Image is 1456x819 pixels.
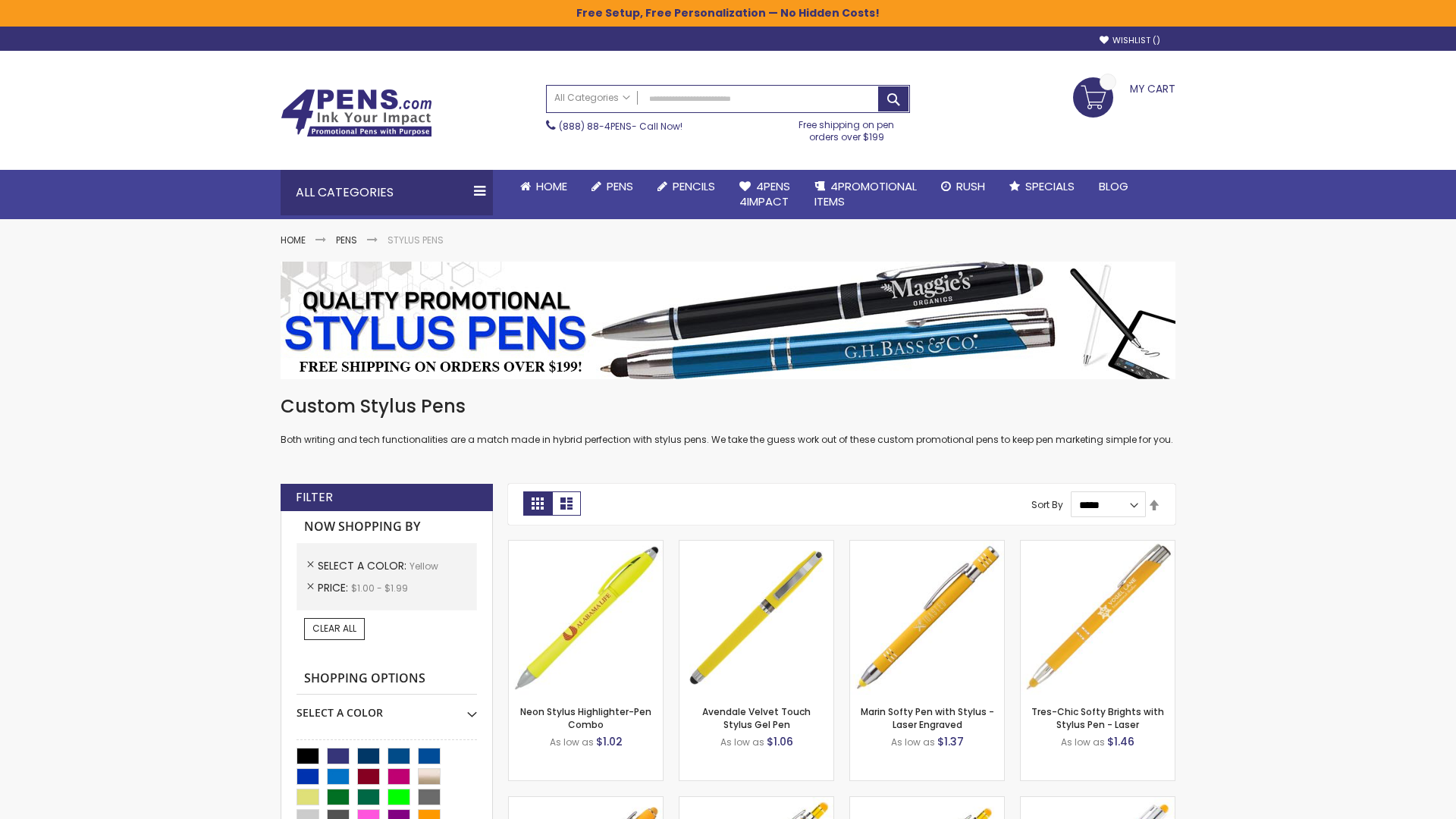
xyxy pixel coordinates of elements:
[508,170,579,203] a: Home
[814,178,917,209] span: 4PROMOTIONAL ITEMS
[318,558,409,573] span: Select A Color
[607,178,633,194] span: Pens
[509,796,663,809] a: Ellipse Softy Brights with Stylus Pen - Laser-Yellow
[767,734,793,749] span: $1.06
[1021,540,1175,553] a: Tres-Chic Softy Brights with Stylus Pen - Laser-Yellow
[559,120,682,133] span: - Call Now!
[1100,35,1160,46] a: Wishlist
[679,541,833,695] img: Avendale Velvet Touch Stylus Gel Pen-Yellow
[1031,498,1063,511] label: Sort By
[783,113,911,143] div: Free shipping on pen orders over $199
[312,622,356,635] span: Clear All
[509,541,663,695] img: Neon Stylus Highlighter-Pen Combo-Yellow
[802,170,929,219] a: 4PROMOTIONALITEMS
[554,92,630,104] span: All Categories
[937,734,964,749] span: $1.37
[1087,170,1141,203] a: Blog
[997,170,1087,203] a: Specials
[679,540,833,553] a: Avendale Velvet Touch Stylus Gel Pen-Yellow
[891,736,935,748] span: As low as
[1031,705,1164,730] a: Tres-Chic Softy Brights with Stylus Pen - Laser
[579,170,645,203] a: Pens
[1021,541,1175,695] img: Tres-Chic Softy Brights with Stylus Pen - Laser-Yellow
[351,582,408,595] span: $1.00 - $1.99
[409,560,438,573] span: Yellow
[550,736,594,748] span: As low as
[645,170,727,203] a: Pencils
[1021,796,1175,809] a: Tres-Chic Softy with Stylus Top Pen - ColorJet-Yellow
[520,705,651,730] a: Neon Stylus Highlighter-Pen Combo
[861,705,994,730] a: Marin Softy Pen with Stylus - Laser Engraved
[297,695,477,720] div: Select A Color
[281,89,432,137] img: 4Pens Custom Pens and Promotional Products
[673,178,715,194] span: Pencils
[281,394,1175,447] div: Both writing and tech functionalities are a match made in hybrid perfection with stylus pens. We ...
[281,170,493,215] div: All Categories
[1061,736,1105,748] span: As low as
[281,394,1175,419] h1: Custom Stylus Pens
[304,618,365,639] a: Clear All
[1107,734,1134,749] span: $1.46
[739,178,790,209] span: 4Pens 4impact
[1099,178,1128,194] span: Blog
[559,120,632,133] a: (888) 88-4PENS
[547,86,638,111] a: All Categories
[720,736,764,748] span: As low as
[702,705,811,730] a: Avendale Velvet Touch Stylus Gel Pen
[336,234,357,246] a: Pens
[956,178,985,194] span: Rush
[296,489,333,506] strong: Filter
[297,511,477,543] strong: Now Shopping by
[929,170,997,203] a: Rush
[523,491,552,516] strong: Grid
[281,234,306,246] a: Home
[388,234,444,246] strong: Stylus Pens
[596,734,623,749] span: $1.02
[850,541,1004,695] img: Marin Softy Pen with Stylus - Laser Engraved-Yellow
[850,540,1004,553] a: Marin Softy Pen with Stylus - Laser Engraved-Yellow
[509,540,663,553] a: Neon Stylus Highlighter-Pen Combo-Yellow
[536,178,567,194] span: Home
[727,170,802,219] a: 4Pens4impact
[850,796,1004,809] a: Phoenix Softy Brights Gel with Stylus Pen - Laser-Yellow
[679,796,833,809] a: Phoenix Softy Brights with Stylus Pen - Laser-Yellow
[318,580,351,595] span: Price
[281,262,1175,379] img: Stylus Pens
[297,663,477,695] strong: Shopping Options
[1025,178,1075,194] span: Specials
